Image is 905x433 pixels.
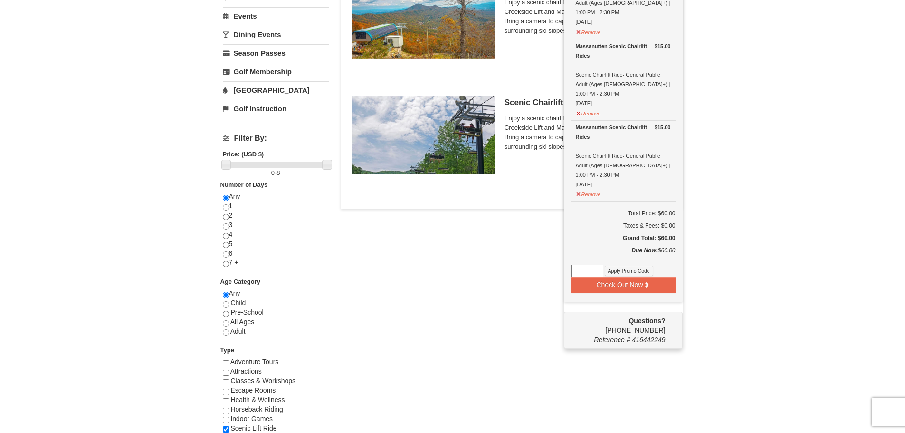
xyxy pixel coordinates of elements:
span: 8 [276,169,280,176]
span: Child [230,299,246,307]
span: Pre-School [230,308,263,316]
h6: Total Price: $60.00 [571,209,676,218]
strong: Number of Days [220,181,268,188]
strong: Due Now: [631,247,657,254]
a: [GEOGRAPHIC_DATA] [223,81,329,99]
span: Attractions [230,367,262,375]
div: Scenic Chairlift Ride- General Public Adult (Ages [DEMOGRAPHIC_DATA]+) | 1:00 PM - 2:30 PM [DATE] [576,41,671,108]
button: Remove [576,106,601,118]
span: Indoor Games [230,415,273,423]
span: Horseback Riding [230,405,283,413]
div: Any [223,289,329,346]
strong: $15.00 [655,41,671,51]
button: Check Out Now [571,277,676,292]
h4: Filter By: [223,134,329,143]
span: 416442249 [632,336,665,344]
strong: Type [220,346,234,354]
button: Remove [576,25,601,37]
strong: Questions? [629,317,665,325]
span: Escape Rooms [230,386,276,394]
a: Golf Instruction [223,100,329,117]
div: Any 1 2 3 4 5 6 7 + [223,192,329,277]
label: - [223,168,329,178]
div: $60.00 [571,246,676,265]
h5: Scenic Chairlift Ride | 1:00 PM - 2:30 PM [505,98,671,107]
span: Reference # [594,336,630,344]
span: All Ages [230,318,255,326]
strong: $15.00 [655,123,671,132]
button: Apply Promo Code [605,266,653,276]
button: Remove [576,187,601,199]
div: Scenic Chairlift Ride- General Public Adult (Ages [DEMOGRAPHIC_DATA]+) | 1:00 PM - 2:30 PM [DATE] [576,123,671,189]
strong: Price: (USD $) [223,151,264,158]
h5: Grand Total: $60.00 [571,233,676,243]
a: Dining Events [223,26,329,43]
a: Season Passes [223,44,329,62]
img: 24896431-9-664d1467.jpg [352,96,495,174]
span: [PHONE_NUMBER] [571,316,666,334]
span: Adult [230,327,246,335]
a: Events [223,7,329,25]
span: Adventure Tours [230,358,279,366]
a: Golf Membership [223,63,329,80]
span: 0 [271,169,275,176]
strong: Age Category [220,278,261,285]
span: Health & Wellness [230,396,285,404]
span: Classes & Workshops [230,377,295,385]
span: Enjoy a scenic chairlift ride up Massanutten’s signature Creekside Lift and Massanutten's NEW Pea... [505,114,671,152]
div: Massanutten Scenic Chairlift Rides [576,41,671,60]
div: Taxes & Fees: $0.00 [571,221,676,231]
span: Scenic Lift Ride [230,424,276,432]
div: Massanutten Scenic Chairlift Rides [576,123,671,142]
